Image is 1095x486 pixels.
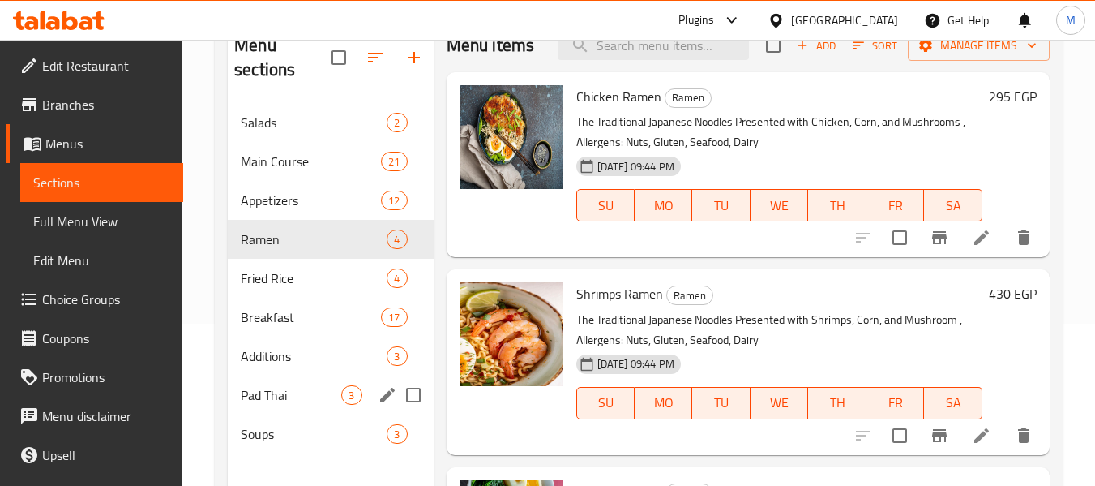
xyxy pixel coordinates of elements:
div: Plugins [678,11,714,30]
a: Edit Restaurant [6,46,183,85]
button: SU [576,387,635,419]
a: Edit Menu [20,241,183,280]
nav: Menu sections [228,97,433,460]
span: Select all sections [322,41,356,75]
button: TH [808,387,866,419]
span: Select section [756,28,790,62]
span: MO [641,194,687,217]
div: Appetizers12 [228,181,433,220]
button: TU [692,387,751,419]
p: The Traditional Japanese Noodles Presented with Chicken, Corn, and Mushrooms , Allergens: Nuts, G... [576,112,982,153]
div: Salads2 [228,103,433,142]
span: WE [757,391,802,415]
span: SA [930,391,976,415]
span: Edit Restaurant [42,56,170,75]
span: Select to update [883,419,917,453]
div: items [387,113,407,132]
div: items [387,424,407,444]
span: 12 [382,193,406,209]
span: Upsell [42,445,170,465]
span: SU [584,391,628,415]
span: Select to update [883,221,917,255]
span: [DATE] 09:44 PM [591,159,681,174]
span: MO [641,391,687,415]
button: Sort [849,33,901,58]
span: [DATE] 09:44 PM [591,356,681,372]
h6: 430 EGP [989,282,1037,305]
button: MO [635,189,693,221]
span: 4 [387,232,406,247]
span: FR [873,194,918,217]
button: TH [808,189,866,221]
span: Fried Rice [241,269,387,288]
img: Shrimps Ramen [460,282,563,386]
span: Add item [790,33,842,58]
span: Edit Menu [33,251,170,270]
div: Pad Thai3edit [228,376,433,415]
button: Branch-specific-item [920,218,959,257]
button: Branch-specific-item [920,416,959,455]
button: TU [692,189,751,221]
span: Branches [42,95,170,114]
span: Soups [241,424,387,444]
span: Menu disclaimer [42,406,170,426]
a: Choice Groups [6,280,183,319]
span: Ramen [665,88,711,107]
div: items [381,152,407,171]
button: FR [866,189,925,221]
span: Appetizers [241,191,381,210]
span: 3 [387,349,406,364]
p: The Traditional Japanese Noodles Presented with Shrimps, Corn, and Mushroom , Allergens: Nuts, Gl... [576,310,982,351]
span: Chicken Ramen [576,84,661,109]
span: 21 [382,154,406,170]
span: 3 [387,427,406,442]
button: WE [751,189,809,221]
span: Coupons [42,329,170,348]
div: Fried Rice4 [228,259,433,298]
span: Salads [241,113,387,132]
button: Manage items [908,31,1050,61]
a: Menus [6,124,183,163]
button: SA [924,189,982,221]
div: Soups3 [228,415,433,454]
div: [GEOGRAPHIC_DATA] [791,11,898,29]
div: Breakfast17 [228,298,433,337]
button: WE [751,387,809,419]
div: Additions3 [228,337,433,376]
a: Promotions [6,358,183,397]
a: Menu disclaimer [6,397,183,436]
span: Ramen [241,230,387,249]
button: FR [866,387,925,419]
span: M [1066,11,1076,29]
a: Coupons [6,319,183,358]
span: Add [794,37,838,55]
span: Main Course [241,152,381,171]
span: Sort items [842,33,908,58]
span: 2 [387,115,406,131]
div: items [381,191,407,210]
span: SA [930,194,976,217]
div: Main Course21 [228,142,433,181]
a: Full Menu View [20,202,183,241]
h2: Menu sections [234,33,331,82]
span: Menus [45,134,170,153]
h6: 295 EGP [989,85,1037,108]
div: Breakfast [241,308,381,327]
span: Pad Thai [241,385,341,405]
a: Sections [20,163,183,202]
span: Promotions [42,368,170,387]
div: items [387,230,407,249]
span: Full Menu View [33,212,170,231]
span: Choice Groups [42,290,170,309]
button: delete [1004,416,1043,455]
button: SU [576,189,635,221]
span: FR [873,391,918,415]
span: Additions [241,346,387,366]
span: WE [757,194,802,217]
span: TH [815,194,860,217]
